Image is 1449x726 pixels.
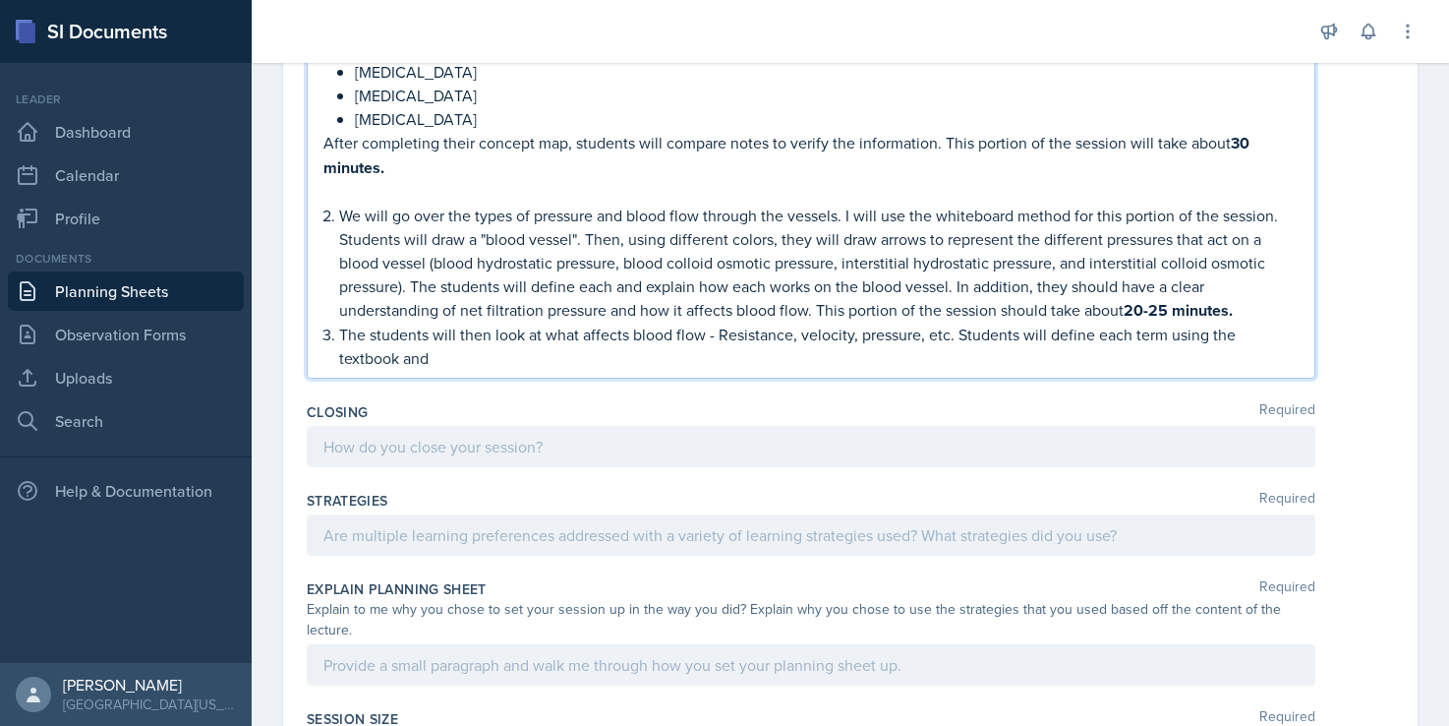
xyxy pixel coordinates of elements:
a: Calendar [8,155,244,195]
a: Dashboard [8,112,244,151]
p: After completing their concept map, students will compare notes to verify the information. This p... [323,131,1299,180]
strong: 20-25 minutes. [1124,299,1233,322]
div: Explain to me why you chose to set your session up in the way you did? Explain why you chose to u... [307,599,1315,640]
a: Observation Forms [8,315,244,354]
a: Search [8,401,244,441]
p: We will go over the types of pressure and blood flow through the vessels. I will use the whiteboa... [339,204,1299,323]
label: Closing [307,402,368,422]
div: [PERSON_NAME] [63,675,236,695]
div: Leader [8,91,244,108]
p: [MEDICAL_DATA] [355,60,1299,84]
label: Strategies [307,491,388,511]
p: [MEDICAL_DATA] [355,84,1299,107]
div: Documents [8,250,244,268]
span: Required [1259,579,1315,599]
div: [GEOGRAPHIC_DATA][US_STATE] [63,695,236,714]
label: Explain Planning Sheet [307,579,487,599]
a: Uploads [8,358,244,397]
p: [MEDICAL_DATA] [355,107,1299,131]
span: Required [1259,402,1315,422]
a: Planning Sheets [8,272,244,311]
div: Help & Documentation [8,471,244,511]
a: Profile [8,199,244,238]
p: The students will then look at what affects blood flow - Resistance, velocity, pressure, etc. Stu... [339,323,1299,370]
span: Required [1259,491,1315,511]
